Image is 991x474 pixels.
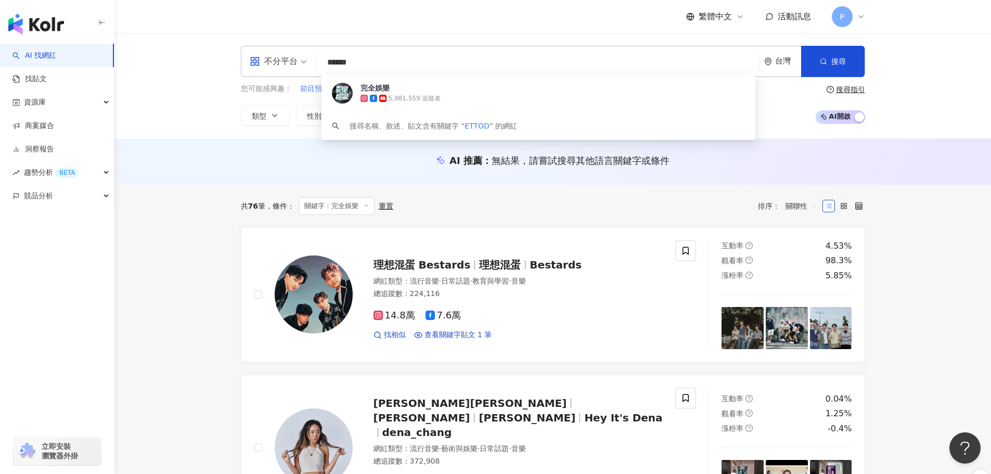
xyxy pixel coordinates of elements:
span: environment [764,58,772,66]
span: question-circle [745,425,753,432]
button: 搜尋 [801,46,865,77]
span: · [439,444,441,453]
span: 節目預告 [300,84,329,94]
div: 4.53% [826,240,852,252]
span: 觀看率 [722,409,743,418]
div: 5,981,559 追蹤者 [389,94,441,103]
span: 搜尋 [831,57,846,66]
div: 重置 [379,202,393,210]
img: chrome extension [17,443,37,459]
span: [PERSON_NAME][PERSON_NAME] [374,397,567,409]
div: 總追蹤數 ： 224,116 [374,289,663,299]
div: -0.4% [828,423,852,434]
img: post-image [722,307,764,349]
div: 總追蹤數 ： 372,908 [374,456,663,467]
span: 活動訊息 [778,11,811,21]
span: 關鍵字：完全娛樂 [299,197,375,215]
span: 關聯性 [786,198,817,214]
span: · [509,444,511,453]
span: 互動率 [722,241,743,250]
span: question-circle [745,257,753,264]
span: · [478,444,480,453]
div: 0.04% [826,393,852,405]
a: searchAI 找網紅 [12,50,56,61]
span: 理想混蛋 Bestards [374,259,471,271]
span: rise [12,169,20,176]
div: 不分平台 [250,53,298,70]
span: question-circle [745,272,753,279]
span: 76 [248,202,258,210]
div: 搜尋名稱、敘述、貼文含有關鍵字 “ ” 的網紅 [350,120,518,132]
iframe: Help Scout Beacon - Open [949,432,981,464]
span: 漲粉率 [722,424,743,432]
div: 完全娛樂 [361,83,390,93]
div: 台灣 [775,57,801,66]
span: ETTOD [465,122,490,130]
span: 查看關鍵字貼文 1 筆 [424,330,492,340]
span: 7.6萬 [426,310,461,321]
a: chrome extension立即安裝 瀏覽器外掛 [14,437,101,465]
span: 競品分析 [24,184,53,208]
div: AI 推薦 ： [449,154,670,167]
span: 繁體中文 [699,11,732,22]
span: 觀看率 [722,257,743,265]
span: dena_chang [382,426,452,439]
span: · [509,277,511,285]
span: 理想混蛋 [479,259,521,271]
div: 搜尋指引 [836,85,865,94]
a: KOL Avatar理想混蛋 Bestards理想混蛋Bestards網紅類型：流行音樂·日常話題·教育與學習·音樂總追蹤數：224,11614.8萬7.6萬找相似查看關鍵字貼文 1 筆互動率q... [241,227,865,362]
div: BETA [55,168,79,178]
div: 98.3% [826,255,852,266]
span: 互動率 [722,394,743,403]
button: 節目預告 [300,83,330,95]
span: 教育與學習 [472,277,509,285]
div: 1.25% [826,408,852,419]
span: appstore [250,56,260,67]
span: 趨勢分析 [24,161,79,184]
span: 漲粉率 [722,271,743,279]
a: 商案媒合 [12,121,54,131]
span: 日常話題 [480,444,509,453]
div: 共 筆 [241,202,265,210]
img: KOL Avatar [275,255,353,334]
a: 找貼文 [12,74,47,84]
span: 14.8萬 [374,310,415,321]
a: 找相似 [374,330,406,340]
button: 性別 [296,105,345,126]
span: 流行音樂 [410,277,439,285]
button: 類型 [241,105,290,126]
span: 音樂 [511,444,526,453]
span: 立即安裝 瀏覽器外掛 [42,442,78,460]
span: question-circle [745,395,753,402]
span: question-circle [745,242,753,249]
a: 查看關鍵字貼文 1 筆 [414,330,492,340]
span: · [439,277,441,285]
span: 條件 ： [265,202,294,210]
span: Hey It's Dena [584,412,662,424]
div: 5.85% [826,270,852,281]
span: · [470,277,472,285]
img: post-image [810,307,852,349]
img: logo [8,14,64,34]
span: question-circle [745,409,753,417]
span: 資源庫 [24,91,46,114]
span: [PERSON_NAME] [479,412,575,424]
span: 找相似 [384,330,406,340]
span: Bestards [530,259,582,271]
span: 無結果，請嘗試搜尋其他語言關鍵字或條件 [492,155,670,166]
img: KOL Avatar [332,83,353,104]
span: search [332,122,339,130]
span: 音樂 [511,277,526,285]
span: 類型 [252,112,266,120]
span: 藝術與娛樂 [441,444,478,453]
span: [PERSON_NAME] [374,412,470,424]
span: P [840,11,844,22]
a: 洞察報告 [12,144,54,155]
span: 您可能感興趣： [241,84,292,94]
div: 網紅類型 ： [374,276,663,287]
span: 流行音樂 [410,444,439,453]
div: 排序： [758,198,822,214]
span: 性別 [307,112,321,120]
span: question-circle [827,86,834,93]
div: 網紅類型 ： [374,444,663,454]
